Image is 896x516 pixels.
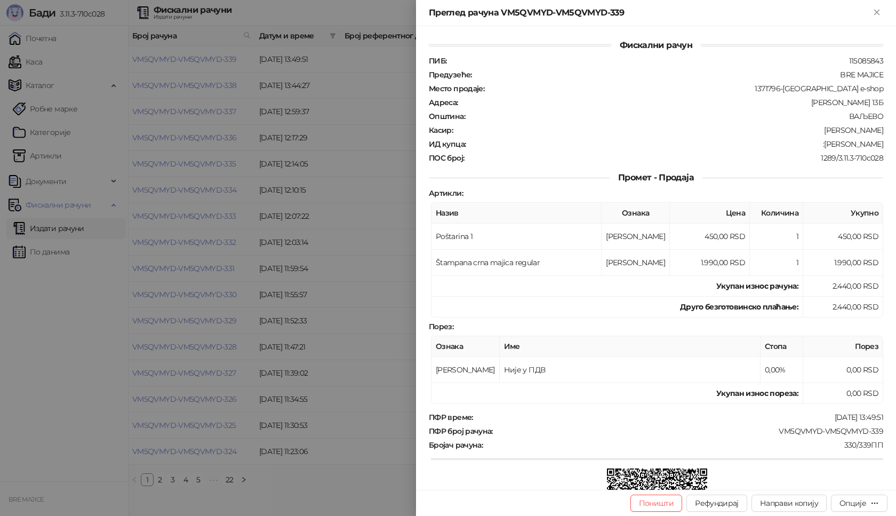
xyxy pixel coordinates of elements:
[716,388,798,398] strong: Укупан износ пореза:
[602,203,670,224] th: Ознака
[429,440,483,450] strong: Бројач рачуна :
[431,203,602,224] th: Назив
[686,495,747,512] button: Рефундирај
[803,357,883,383] td: 0,00 RSD
[839,498,866,508] div: Опције
[610,172,702,182] span: Промет - Продаја
[500,357,761,383] td: Није у ПДВ
[429,84,484,93] strong: Место продаје :
[803,203,883,224] th: Укупно
[760,498,818,508] span: Направи копију
[750,224,803,250] td: 1
[454,125,884,135] div: [PERSON_NAME]
[803,250,883,276] td: 1.990,00 RSD
[485,84,884,93] div: 1371796-[GEOGRAPHIC_DATA] e-shop
[429,153,464,163] strong: ПОС број :
[429,98,458,107] strong: Адреса :
[429,112,465,121] strong: Општина :
[630,495,683,512] button: Поништи
[431,224,602,250] td: Poštarina 1
[750,203,803,224] th: Количина
[431,250,602,276] td: Štampana crna majica regular
[611,40,701,50] span: Фискални рачун
[716,281,798,291] strong: Укупан износ рачуна :
[670,203,750,224] th: Цена
[602,224,670,250] td: [PERSON_NAME]
[429,322,453,331] strong: Порез :
[431,336,500,357] th: Ознака
[466,112,884,121] div: ВАЉЕВО
[447,56,884,66] div: 115085843
[870,6,883,19] button: Close
[761,357,803,383] td: 0,00%
[500,336,761,357] th: Име
[431,357,500,383] td: [PERSON_NAME]
[803,336,883,357] th: Порез
[602,250,670,276] td: [PERSON_NAME]
[670,250,750,276] td: 1.990,00 RSD
[429,139,466,149] strong: ИД купца :
[803,276,883,297] td: 2.440,00 RSD
[803,383,883,404] td: 0,00 RSD
[459,98,884,107] div: [PERSON_NAME] 13Б
[751,495,827,512] button: Направи копију
[484,440,884,450] div: 330/339ПП
[803,297,883,317] td: 2.440,00 RSD
[429,6,870,19] div: Преглед рачуна VM5QVMYD-VM5QVMYD-339
[831,495,887,512] button: Опције
[473,70,884,80] div: BRE MAJICE
[670,224,750,250] td: 450,00 RSD
[429,125,453,135] strong: Касир :
[429,426,493,436] strong: ПФР број рачуна :
[474,412,884,422] div: [DATE] 13:49:51
[467,139,884,149] div: :[PERSON_NAME]
[429,56,446,66] strong: ПИБ :
[761,336,803,357] th: Стопа
[494,426,884,436] div: VM5QVMYD-VM5QVMYD-339
[429,188,463,198] strong: Артикли :
[803,224,883,250] td: 450,00 RSD
[429,412,473,422] strong: ПФР време :
[750,250,803,276] td: 1
[465,153,884,163] div: 1289/3.11.3-710c028
[680,302,798,312] strong: Друго безготовинско плаћање :
[429,70,472,80] strong: Предузеће :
